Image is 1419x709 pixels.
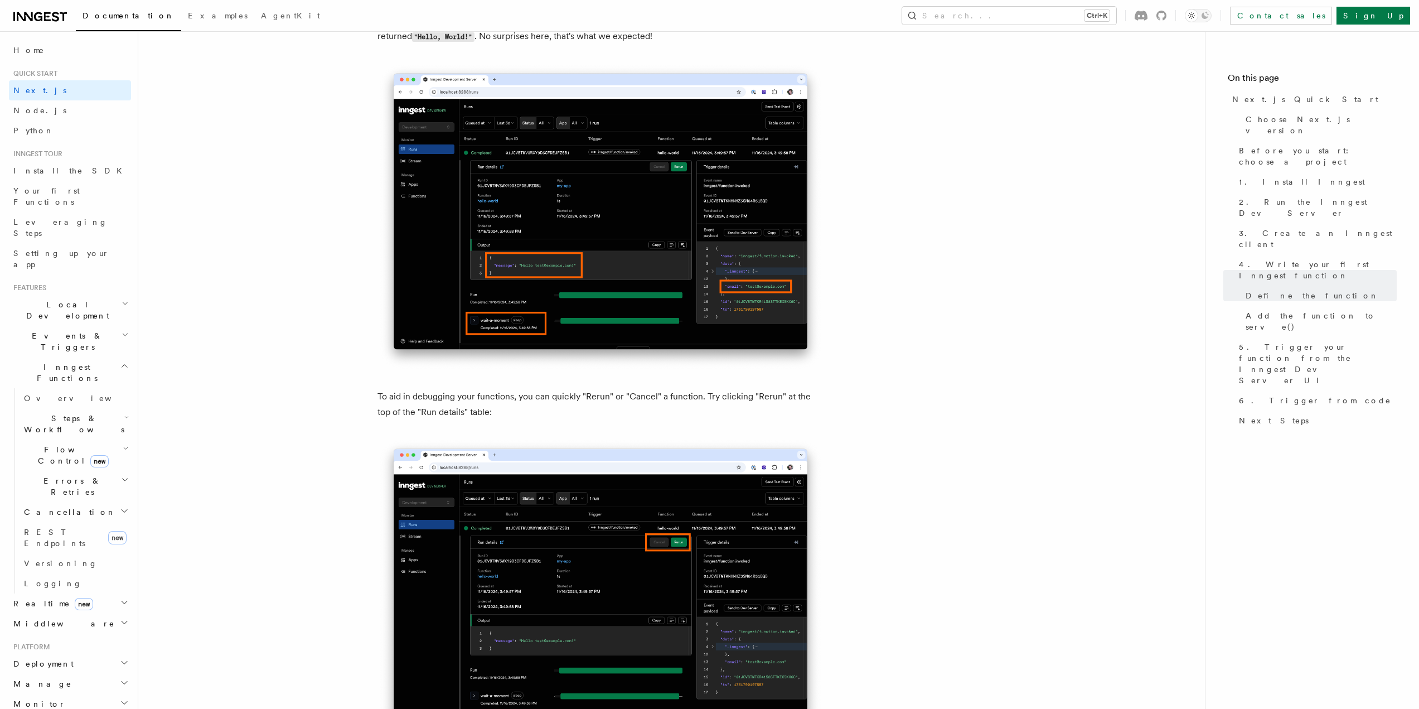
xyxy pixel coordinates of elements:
span: Choose Next.js version [1246,114,1397,136]
span: Middleware [9,618,115,629]
button: Manage [9,674,131,694]
a: Home [9,40,131,60]
span: Next.js [13,86,66,95]
span: Deployment [9,658,74,669]
a: Install the SDK [9,161,131,181]
span: Features [9,283,46,292]
a: Before you start: choose a project [1234,141,1397,172]
span: 5. Trigger your function from the Inngest Dev Server UI [1239,341,1397,386]
span: Platform [9,643,50,652]
a: Contact sales [1230,7,1332,25]
span: Flow Control [20,444,123,466]
span: Define the function [1246,290,1379,301]
a: 2. Run the Inngest Dev Server [1234,192,1397,223]
span: Before you start: choose a project [1239,145,1397,167]
kbd: Ctrl+K [1084,10,1110,21]
button: Cancellation [20,502,131,522]
a: 1. Install Inngest [1234,172,1397,192]
a: Node.js [9,100,131,120]
a: Documentation [76,3,181,31]
span: Install the SDK [13,166,129,175]
a: Next.js Quick Start [1228,89,1397,109]
span: 4. Write your first Inngest function [1239,259,1397,281]
span: Errors & Retries [20,475,121,498]
span: Setting up your app [13,249,109,269]
a: Sign Up [1336,7,1410,25]
span: Documentation [83,11,175,20]
span: Examples [188,11,248,20]
span: 6. Trigger from code [1239,395,1391,406]
span: Cancellation [20,507,116,518]
span: AgentKit [261,11,320,20]
span: 1. Install Inngest [1239,176,1365,187]
button: Search...Ctrl+K [902,7,1116,25]
p: To aid in debugging your functions, you can quickly "Rerun" or "Cancel" a function. Try clicking ... [377,389,824,420]
span: Leveraging Steps [13,218,108,238]
a: 3. Create an Inngest client [1234,223,1397,254]
a: Overview [20,388,131,408]
span: Versioning [24,559,98,568]
span: Logging [24,579,82,588]
h4: On this page [1228,71,1397,89]
a: 4. Write your first Inngest function [1234,254,1397,286]
span: 3. Create an Inngest client [1239,228,1397,250]
span: Local Development [9,299,122,321]
span: Inngest tour [9,149,62,158]
button: Realtimenew [9,594,131,614]
span: Steps & Workflows [20,413,124,435]
a: Python [9,120,131,141]
a: Next Steps [1234,411,1397,431]
a: AgentKit [254,3,327,30]
span: Inngest Functions [9,361,120,384]
code: "Hello, World!" [412,32,474,42]
span: Realtime [9,598,93,609]
span: Add the function to serve() [1246,310,1397,332]
img: Inngest Dev Server web interface's runs tab with a single completed run expanded indicating that ... [377,62,824,371]
div: Inngest Functions [9,388,131,594]
span: new [75,598,93,610]
a: Next.js [9,80,131,100]
a: Choose Next.js version [1241,109,1397,141]
a: Logging [20,573,131,594]
span: Quick start [9,69,57,78]
button: Local Development [9,295,131,326]
button: Steps & Workflows [20,408,131,440]
a: Setting up your app [9,243,131,274]
span: new [108,531,127,544]
button: Flow Controlnew [20,440,131,471]
button: Errors & Retries [20,471,131,502]
span: Events & Triggers [9,330,122,353]
a: Versioning [20,553,131,573]
a: REST Endpointsnew [20,522,131,553]
span: Overview [24,394,139,403]
span: Your first Functions [13,186,80,206]
a: Your first Functions [9,181,131,212]
span: Next Steps [1239,415,1309,426]
span: Manage [9,678,72,689]
span: REST Endpoints [24,528,85,548]
button: Deployment [9,654,131,674]
a: Examples [181,3,254,30]
span: Node.js [13,106,66,115]
span: Next.js Quick Start [1232,94,1378,105]
span: new [90,455,109,467]
button: Inngest Functions [9,357,131,388]
a: 6. Trigger from code [1234,390,1397,411]
a: Leveraging Steps [9,212,131,243]
a: Add the function to serve() [1241,306,1397,337]
a: Define the function [1241,286,1397,306]
span: Python [13,126,54,135]
span: Home [13,45,45,56]
button: Middleware [9,614,131,634]
a: 5. Trigger your function from the Inngest Dev Server UI [1234,337,1397,390]
span: 2. Run the Inngest Dev Server [1239,196,1397,219]
button: Events & Triggers [9,326,131,357]
button: Toggle dark mode [1185,9,1212,22]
